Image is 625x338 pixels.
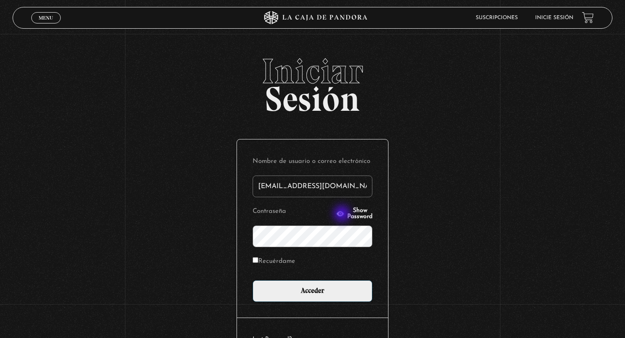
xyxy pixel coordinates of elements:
h2: Sesión [13,54,612,109]
label: Recuérdame [253,255,295,268]
input: Acceder [253,280,372,302]
label: Contraseña [253,205,333,219]
span: Menu [39,15,53,20]
a: Suscripciones [476,15,518,20]
input: Recuérdame [253,257,258,263]
a: View your shopping cart [582,12,594,23]
span: Iniciar [13,54,612,89]
label: Nombre de usuario o correo electrónico [253,155,372,169]
span: Cerrar [36,22,56,28]
span: Show Password [347,208,372,220]
button: Show Password [336,208,372,220]
a: Inicie sesión [535,15,573,20]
